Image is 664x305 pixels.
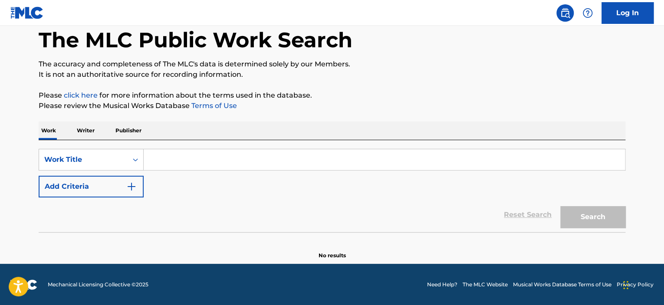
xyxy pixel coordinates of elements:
[126,181,137,192] img: 9d2ae6d4665cec9f34b9.svg
[39,59,625,69] p: The accuracy and completeness of The MLC's data is determined solely by our Members.
[427,281,457,289] a: Need Help?
[10,279,37,290] img: logo
[623,272,628,298] div: Drag
[621,263,664,305] iframe: Chat Widget
[39,27,352,53] h1: The MLC Public Work Search
[44,154,122,165] div: Work Title
[560,8,570,18] img: search
[556,4,574,22] a: Public Search
[319,241,346,259] p: No results
[39,90,625,101] p: Please for more information about the terms used in the database.
[579,4,596,22] div: Help
[39,176,144,197] button: Add Criteria
[463,281,508,289] a: The MLC Website
[617,281,654,289] a: Privacy Policy
[64,91,98,99] a: click here
[48,281,148,289] span: Mechanical Licensing Collective © 2025
[39,121,59,140] p: Work
[74,121,97,140] p: Writer
[190,102,237,110] a: Terms of Use
[582,8,593,18] img: help
[39,149,625,232] form: Search Form
[513,281,611,289] a: Musical Works Database Terms of Use
[602,2,654,24] a: Log In
[10,7,44,19] img: MLC Logo
[39,101,625,111] p: Please review the Musical Works Database
[39,69,625,80] p: It is not an authoritative source for recording information.
[113,121,144,140] p: Publisher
